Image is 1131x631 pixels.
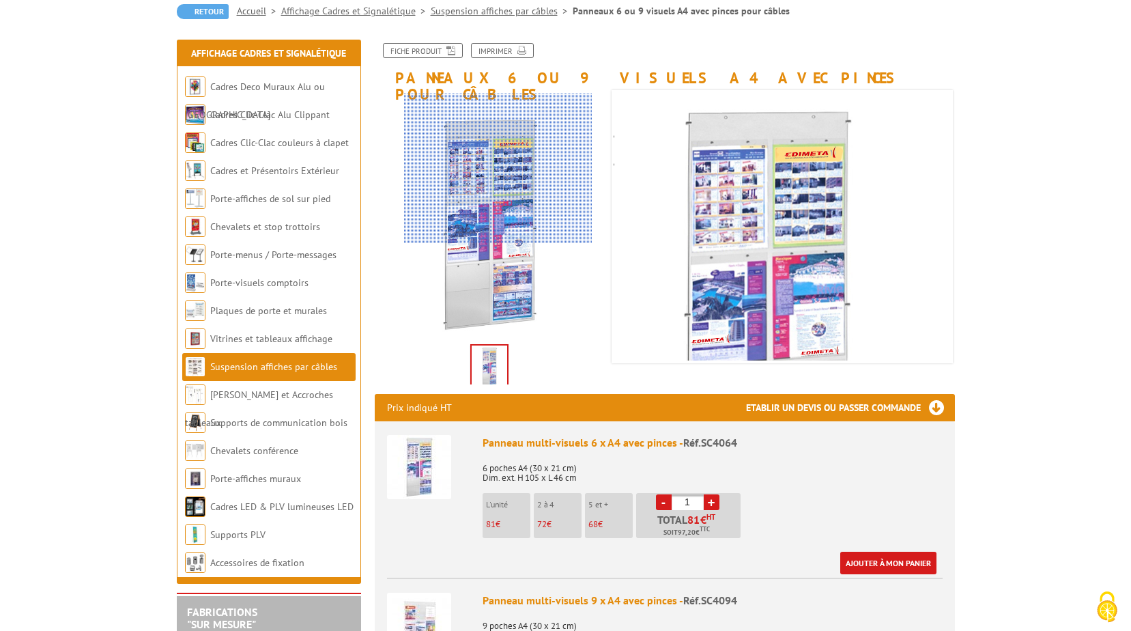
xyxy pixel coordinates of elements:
a: FABRICATIONS"Sur Mesure" [187,605,257,631]
div: Panneau multi-visuels 9 x A4 avec pinces - [483,593,943,608]
a: Supports de communication bois [210,417,347,429]
img: Cadres Clic-Clac couleurs à clapet [185,132,205,153]
span: 81 [687,514,700,525]
h1: Panneaux 6 ou 9 visuels A4 avec pinces pour câbles [364,43,965,102]
a: Accessoires de fixation [210,557,304,569]
p: € [537,520,582,529]
a: [PERSON_NAME] et Accroches tableaux [185,389,333,429]
p: 2 à 4 [537,500,582,509]
p: Prix indiqué HT [387,394,452,421]
a: Porte-affiches muraux [210,473,301,485]
p: € [588,520,633,529]
span: € [700,514,706,525]
img: Cadres et Présentoirs Extérieur [185,160,205,181]
img: Panneau multi-visuels 6 x A4 avec pinces [387,435,451,499]
a: Suspension affiches par câbles [431,5,573,17]
a: Porte-affiches de sol sur pied [210,193,330,205]
span: Soit € [663,527,710,538]
a: Cadres Deco Muraux Alu ou [GEOGRAPHIC_DATA] [185,81,325,121]
p: Total [640,514,741,538]
span: 81 [486,518,496,530]
a: Plaques de porte et murales [210,305,327,317]
img: Suspension affiches par câbles [185,356,205,377]
p: L'unité [486,500,530,509]
p: € [486,520,530,529]
a: Ajouter à mon panier [840,552,936,574]
img: Accessoires de fixation [185,552,205,573]
img: Cadres Deco Muraux Alu ou Bois [185,76,205,97]
a: Vitrines et tableaux affichage [210,333,332,345]
a: Chevalets et stop trottoirs [210,221,320,233]
a: Supports PLV [210,529,266,541]
a: Porte-menus / Porte-messages [210,249,337,261]
span: 97,20 [678,527,696,538]
a: Retour [177,4,229,19]
img: Porte-menus / Porte-messages [185,244,205,265]
a: Chevalets conférence [210,445,298,457]
sup: TTC [700,525,710,533]
img: suspendus_par_cables_sc4064_1.jpg [562,92,971,502]
img: Supports PLV [185,524,205,545]
img: Vitrines et tableaux affichage [185,328,205,349]
img: Cadres LED & PLV lumineuses LED [185,496,205,517]
a: Porte-visuels comptoirs [210,277,309,289]
sup: HT [706,512,715,522]
img: suspendus_par_cables_sc4064_1.jpg [472,346,507,388]
a: Fiche produit [383,43,463,58]
h3: Etablir un devis ou passer commande [746,394,955,421]
span: 72 [537,518,547,530]
a: Cadres LED & PLV lumineuses LED [210,501,354,513]
img: Chevalets et stop trottoirs [185,216,205,237]
img: Plaques de porte et murales [185,300,205,321]
div: Panneau multi-visuels 6 x A4 avec pinces - [483,435,943,451]
span: 68 [588,518,598,530]
button: Cookies (fenêtre modale) [1083,585,1131,631]
a: Suspension affiches par câbles [210,361,337,373]
img: Porte-affiches de sol sur pied [185,188,205,209]
a: Cadres Clic-Clac Alu Clippant [210,109,330,121]
img: Porte-affiches muraux [185,468,205,489]
li: Panneaux 6 ou 9 visuels A4 avec pinces pour câbles [573,4,790,18]
img: Porte-visuels comptoirs [185,272,205,293]
a: - [656,494,672,510]
a: Imprimer [471,43,534,58]
a: Cadres et Présentoirs Extérieur [210,165,339,177]
img: Chevalets conférence [185,440,205,461]
p: 6 poches A4 (30 x 21 cm) Dim. ext. H 105 x L 46 cm [483,454,943,483]
img: Cimaises et Accroches tableaux [185,384,205,405]
a: Affichage Cadres et Signalétique [191,47,346,59]
span: Réf.SC4064 [683,436,737,449]
span: Réf.SC4094 [683,593,737,607]
img: Cookies (fenêtre modale) [1090,590,1124,624]
a: Cadres Clic-Clac couleurs à clapet [210,137,349,149]
p: 5 et + [588,500,633,509]
a: + [704,494,719,510]
a: Affichage Cadres et Signalétique [281,5,431,17]
a: Accueil [237,5,281,17]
